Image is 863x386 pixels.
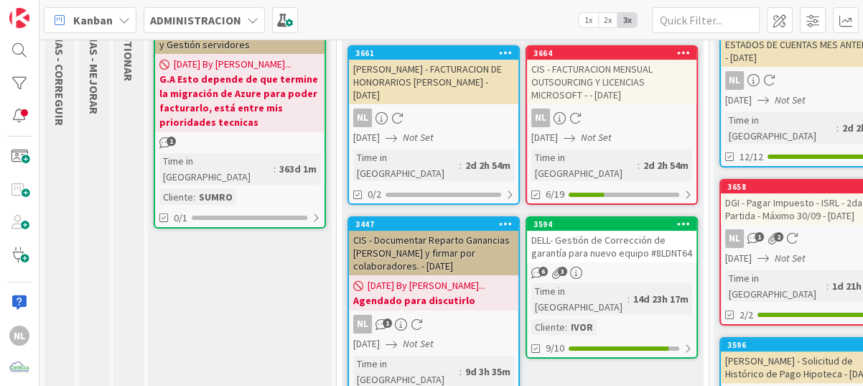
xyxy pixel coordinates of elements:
div: 3664CIS - FACTURACION MENSUAL OUTSOURCING Y LICENCIAS MICROSOFT - - [DATE] [527,47,696,104]
div: 3664 [533,48,696,58]
div: Cliente [159,189,193,205]
a: Facturar Toma Inicial de la Plataforma y Gestión servidores[DATE] By [PERSON_NAME]...G.A Esto dep... [154,8,326,229]
b: ADMINISTRACION [150,13,241,27]
span: : [836,120,839,136]
div: Time in [GEOGRAPHIC_DATA] [531,283,628,315]
div: Time in [GEOGRAPHIC_DATA] [353,150,460,181]
span: [DATE] [725,93,752,108]
span: 0/2 [368,187,381,202]
div: CIS - Documentar Reparto Ganancias [PERSON_NAME] y firmar por colaboradores. - [DATE] [349,231,518,275]
div: Time in [GEOGRAPHIC_DATA] [531,150,638,181]
i: Not Set [775,252,806,265]
div: Time in [GEOGRAPHIC_DATA] [725,270,826,302]
div: SUMRO [195,189,236,205]
div: 2d 2h 54m [640,157,692,173]
span: 1 [755,232,764,242]
span: [DATE] [353,130,380,145]
div: CIS - FACTURACION MENSUAL OUTSOURCING Y LICENCIAS MICROSOFT - - [DATE] [527,60,696,104]
span: : [274,161,276,177]
div: 3594 [533,219,696,229]
span: 2 [774,232,783,242]
div: Time in [GEOGRAPHIC_DATA] [725,112,836,144]
input: Quick Filter... [652,7,760,33]
i: Not Set [403,131,434,144]
span: : [460,364,462,380]
span: [DATE] [531,130,558,145]
i: Not Set [581,131,612,144]
span: 3x [617,13,637,27]
div: Cliente [531,319,565,335]
div: 3447 [355,219,518,229]
span: 3 [558,267,567,276]
span: : [193,189,195,205]
div: 3661[PERSON_NAME] - FACTURACION DE HONORARIOS [PERSON_NAME] - [DATE] [349,47,518,104]
div: 3661 [349,47,518,60]
div: IVOR [567,319,597,335]
span: [DATE] [725,251,752,266]
a: 3661[PERSON_NAME] - FACTURACION DE HONORARIOS [PERSON_NAME] - [DATE]NL[DATE]Not SetTime in [GEOGR... [347,45,520,205]
div: 3661 [355,48,518,58]
div: 363d 1m [276,161,320,177]
div: 3594 [527,218,696,231]
span: [DATE] [353,336,380,351]
span: 0/1 [174,211,187,226]
div: NL [353,109,372,127]
div: 3447CIS - Documentar Reparto Ganancias [PERSON_NAME] y firmar por colaboradores. - [DATE] [349,218,518,275]
div: 3447 [349,218,518,231]
div: 3664 [527,47,696,60]
span: 12/12 [740,150,763,165]
span: 6 [538,267,548,276]
div: 2d 2h 54m [462,157,514,173]
div: [PERSON_NAME] - FACTURACION DE HONORARIOS [PERSON_NAME] - [DATE] [349,60,518,104]
a: 3594DELL- Gestión de Corrección de garantía para nuevo equipo #8LDNT64Time in [GEOGRAPHIC_DATA]:1... [526,216,698,359]
span: [DATE] By [PERSON_NAME]... [368,278,485,293]
b: G.A Esto depende de que termine la migración de Azure para poder facturarlo, está entre mis prior... [159,72,320,129]
div: NL [9,326,29,346]
div: 9d 3h 35m [462,364,514,380]
span: : [826,278,829,294]
i: Not Set [403,337,434,350]
div: NL [349,315,518,334]
img: avatar [9,358,29,378]
i: Not Set [775,93,806,106]
span: 2/2 [740,308,753,323]
span: [DATE] By [PERSON_NAME]... [174,57,291,72]
span: : [628,291,630,307]
div: Time in [GEOGRAPHIC_DATA] [159,153,274,185]
div: NL [527,109,696,127]
b: Agendado para discutirlo [353,293,514,308]
span: 1 [383,318,392,328]
a: 3664CIS - FACTURACION MENSUAL OUTSOURCING Y LICENCIAS MICROSOFT - - [DATE]NL[DATE]Not SetTime in ... [526,45,698,205]
div: 3594DELL- Gestión de Corrección de garantía para nuevo equipo #8LDNT64 [527,218,696,262]
span: 1 [167,137,176,146]
img: Visit kanbanzone.com [9,8,29,28]
span: 2x [598,13,617,27]
div: 14d 23h 17m [630,291,692,307]
div: NL [725,71,744,90]
span: 1x [579,13,598,27]
span: : [565,319,567,335]
span: 9/10 [546,341,564,356]
div: NL [725,229,744,248]
span: Kanban [73,12,113,29]
span: : [460,157,462,173]
div: DELL- Gestión de Corrección de garantía para nuevo equipo #8LDNT64 [527,231,696,262]
div: NL [349,109,518,127]
span: 6/19 [546,187,564,202]
span: : [638,157,640,173]
div: NL [531,109,550,127]
div: NL [353,315,372,334]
